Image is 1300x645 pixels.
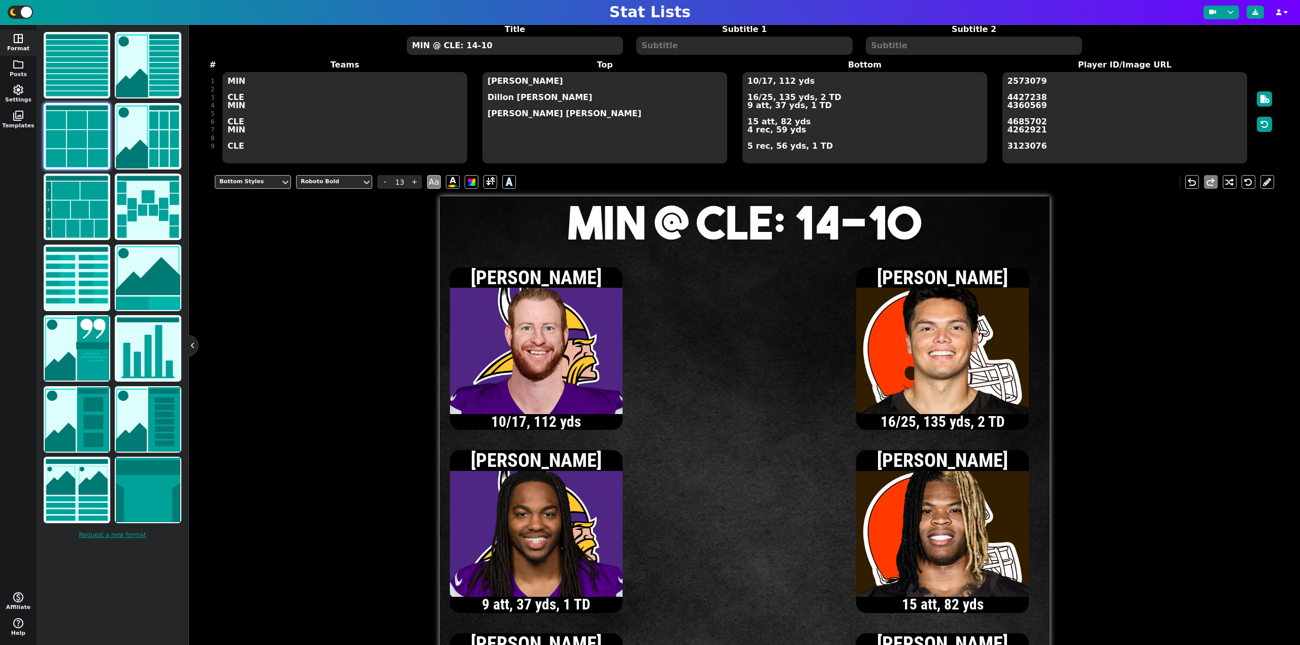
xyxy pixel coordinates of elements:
[1002,72,1247,163] textarea: 2573079 4427238 4360569 4685702 4262921 3123076
[45,316,109,381] img: news/quote
[475,59,735,71] label: Top
[12,84,24,96] span: settings
[1186,176,1198,188] span: undo
[454,415,618,429] span: 10/17, 112 yds
[454,597,618,612] span: 9 att, 37 yds, 1 TD
[1204,175,1218,189] button: redo
[211,134,215,142] div: 8
[742,72,987,163] textarea: 10/17, 112 yds 16/25, 135 yds, 2 TD 9 att, 37 yds, 1 TD 15 att, 82 yds 4 rec, 59 yds 5 rec, 56 yd...
[377,175,393,189] span: -
[219,178,276,186] div: Bottom Styles
[45,458,109,522] img: comparison
[301,178,357,186] div: Roboto Bold
[861,597,1025,612] span: 15 att, 82 yds
[211,110,215,118] div: 5
[116,458,180,522] img: jersey
[859,23,1089,36] label: Subtitle 2
[209,59,216,71] label: #
[12,591,24,603] span: monetization_on
[482,72,727,163] textarea: [PERSON_NAME] Dillon [PERSON_NAME] [PERSON_NAME] [PERSON_NAME]
[211,93,215,101] div: 3
[42,525,183,545] a: Request a new format
[222,72,467,163] textarea: MIN CLE MIN CLE MIN CLE
[116,316,180,381] img: chart
[609,3,691,21] h1: Stat Lists
[116,246,180,310] img: matchup
[215,59,475,71] label: Teams
[116,175,180,239] img: bracket
[877,449,1008,471] span: [PERSON_NAME]
[407,37,623,55] textarea: MIN @ CLE: 14-10
[12,110,24,122] span: photo_library
[735,59,995,71] label: Bottom
[211,142,215,150] div: 9
[211,77,215,85] div: 1
[45,246,109,310] img: scores
[861,415,1025,429] span: 16/25, 135 yds, 2 TD
[211,126,215,134] div: 7
[440,199,1050,245] h1: MIN @ CLE: 14-10
[471,449,602,471] span: [PERSON_NAME]
[116,104,180,168] img: grid with image
[12,617,24,629] span: help
[211,118,215,126] div: 6
[506,174,512,190] span: A
[630,23,859,36] label: Subtitle 1
[471,266,602,289] span: [PERSON_NAME]
[400,23,630,36] label: Title
[427,175,441,189] span: Aa
[12,32,24,45] span: space_dashboard
[45,387,109,452] img: highlight
[211,85,215,93] div: 2
[995,59,1255,71] label: Player ID/Image URL
[45,104,109,168] img: grid
[211,101,215,110] div: 4
[116,387,180,452] img: lineup
[45,175,109,239] img: tier
[116,33,180,97] img: list with image
[407,175,422,189] span: +
[12,58,24,71] span: folder
[1205,176,1217,188] span: redo
[1185,175,1199,189] button: undo
[877,266,1008,289] span: [PERSON_NAME]
[45,33,109,97] img: list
